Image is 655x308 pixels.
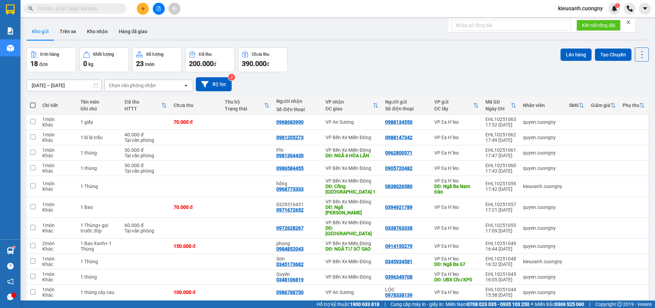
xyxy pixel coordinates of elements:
[325,147,378,153] div: VP Bến Xe Miền Đông
[42,137,74,143] div: Khác
[485,168,516,174] div: 17:43 [DATE]
[485,223,516,228] div: EHL10251055
[325,290,378,295] div: VP An Sương
[623,103,639,108] div: Phụ thu
[27,23,54,40] button: Kho gửi
[523,274,562,280] div: quyen.cuongny
[431,96,482,115] th: Toggle SortBy
[81,99,118,105] div: Tên món
[81,290,118,295] div: 1 thùng cây cau
[611,5,617,12] img: icon-new-feature
[385,243,412,249] div: 0914150279
[523,150,562,156] div: quyen.cuongny
[81,165,118,171] div: 1 thùng
[214,62,216,67] span: đ
[627,5,633,12] img: phone-icon
[81,106,118,111] div: Ghi chú
[325,106,373,111] div: ĐC giao
[434,277,479,282] div: DĐ: UBX Chư KPô
[174,290,218,295] div: 100.000 đ
[276,181,319,186] div: hồng
[125,163,167,168] div: 50.000 đ
[42,153,74,158] div: Khác
[485,99,511,105] div: Mã GD
[199,52,212,57] div: Đã thu
[325,135,378,140] div: VP Bến Xe Miền Đông
[485,241,516,246] div: EHL10251049
[485,147,516,153] div: EHL10251061
[42,202,74,207] div: 1 món
[485,262,516,267] div: 16:32 [DATE]
[385,99,427,105] div: Người gửi
[42,223,74,228] div: 1 món
[276,202,319,207] div: 0329316431
[434,106,473,111] div: ĐC lấy
[82,23,113,40] button: Kho nhận
[125,106,161,111] div: HTTT
[595,49,631,61] button: Tạo Chuyến
[325,274,378,280] div: VP Bến Xe Miền Đông
[385,184,412,189] div: 0838026580
[485,287,516,292] div: EHL10251044
[81,184,118,189] div: 1 Thùng
[81,204,118,210] div: 1 Bao
[322,96,382,115] th: Toggle SortBy
[350,302,379,307] strong: 1900 633 818
[27,80,101,91] input: Select a date range.
[276,98,319,104] div: Người nhận
[169,3,180,15] button: aim
[28,6,33,11] span: search
[125,147,167,153] div: 50.000 đ
[553,4,608,13] span: kieuoanh.cuongny
[7,44,14,52] img: warehouse-icon
[42,117,74,122] div: 1 món
[485,106,511,111] div: Ngày ĐH
[81,223,118,233] div: 1 Thùng+ gọi trước 30p
[385,292,412,298] div: 0978338139
[252,52,269,57] div: Chưa thu
[452,20,571,31] input: Nhập số tổng đài
[485,202,516,207] div: EHL10251057
[485,181,516,186] div: EHL10251059
[42,262,74,267] div: Khác
[485,122,516,128] div: 17:52 [DATE]
[485,207,516,213] div: 17:21 [DATE]
[174,204,218,210] div: 70.000 đ
[238,48,288,72] button: Chưa thu390.000đ
[276,290,304,295] div: 0986788750
[276,107,319,112] div: Số điện thoại
[616,3,618,8] span: 1
[317,300,379,308] span: Hỗ trợ kỹ thuật:
[132,48,182,72] button: Số lượng23món
[325,184,378,195] div: DĐ: Cổng Mỹ Phước 1
[7,247,14,254] img: warehouse-icon
[88,62,93,67] span: kg
[42,122,74,128] div: Khác
[146,52,163,57] div: Số lượng
[276,262,304,267] div: 0345173682
[535,300,584,308] span: Miền Bắc
[485,292,516,298] div: 15:58 [DATE]
[385,135,412,140] div: 0988147342
[325,178,378,184] div: VP Bến Xe Miền Đông
[325,199,378,204] div: VP Bến Xe Miền Đông
[125,137,167,143] div: Tại văn phòng
[434,256,479,262] div: VP Ea H`leo
[523,119,562,125] div: quyen.cuongny
[591,103,610,108] div: Giảm giá
[434,262,479,267] div: DĐ: Ngã Ba 67
[225,106,264,111] div: Trạng thái
[42,147,74,153] div: 1 món
[385,274,412,280] div: 0396349708
[523,135,562,140] div: quyen.cuongny
[639,3,651,15] button: caret-down
[434,119,479,125] div: VP Ea H`leo
[485,186,516,192] div: 17:42 [DATE]
[523,103,562,108] div: Nhân viên
[81,135,118,140] div: 1 bì lá trầu
[276,165,304,171] div: 0986584455
[587,96,619,115] th: Toggle SortBy
[196,77,232,91] button: Bộ lọc
[228,74,235,81] sup: 2
[7,263,14,269] span: question-circle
